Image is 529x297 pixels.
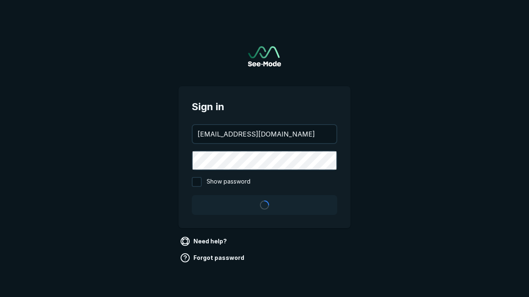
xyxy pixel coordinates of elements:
a: Go to sign in [248,46,281,66]
span: Sign in [192,99,337,114]
img: See-Mode Logo [248,46,281,66]
input: your@email.com [193,125,336,143]
a: Need help? [179,235,230,248]
a: Forgot password [179,251,248,264]
span: Show password [207,177,250,187]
